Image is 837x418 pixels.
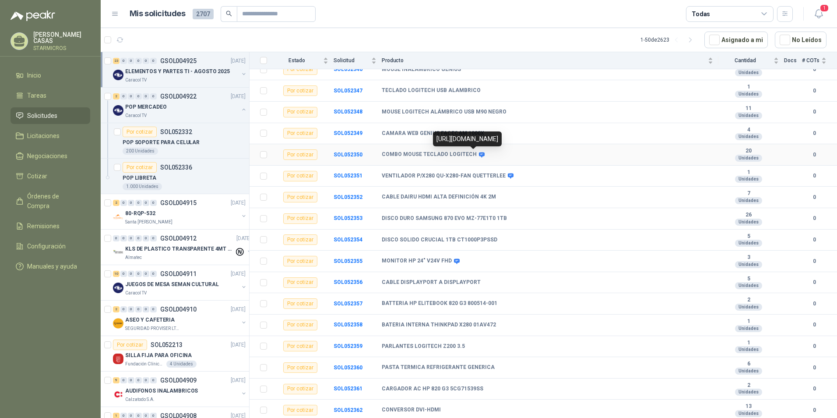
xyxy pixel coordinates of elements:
[334,215,362,221] a: SOL052353
[11,238,90,255] a: Configuración
[334,66,362,72] a: SOL052346
[113,247,123,258] img: Company Logo
[802,385,826,393] b: 0
[128,377,134,383] div: 0
[27,91,46,100] span: Tareas
[802,108,826,116] b: 0
[11,11,55,21] img: Logo peakr
[27,151,67,161] span: Negociaciones
[123,174,156,182] p: POP LIBRETA
[735,410,762,417] div: Unidades
[33,46,90,51] p: STARMICROS
[735,69,762,76] div: Unidades
[113,235,120,241] div: 0
[125,280,219,289] p: JUEGOS DE MESA SEMAN CULTURAL
[113,375,247,403] a: 9 0 0 0 0 0 GSOL004909[DATE] Company LogoAUDIFONOS INALAMBRICOSCalzatodo S.A.
[802,364,826,372] b: 0
[802,236,826,244] b: 0
[120,235,127,241] div: 0
[718,361,779,368] b: 6
[718,382,779,389] b: 2
[113,377,120,383] div: 9
[135,93,142,99] div: 0
[11,188,90,214] a: Órdenes de Compra
[334,258,362,264] a: SOL052355
[125,290,147,297] p: Caracol TV
[120,377,127,383] div: 0
[27,171,47,181] span: Cotizar
[113,340,147,350] div: Por cotizar
[150,58,157,64] div: 0
[283,277,317,288] div: Por cotizar
[125,77,147,84] p: Caracol TV
[802,57,819,64] span: # COTs
[802,214,826,223] b: 0
[125,209,155,218] p: 80-RQP-532
[120,271,127,277] div: 0
[160,200,197,206] p: GSOL004915
[811,6,826,22] button: 1
[334,279,362,285] b: SOL052356
[334,152,362,158] a: SOL052350
[334,365,362,371] b: SOL052360
[283,85,317,96] div: Por cotizar
[334,130,362,136] a: SOL052349
[382,194,496,201] b: CABLE DAIRU HDMI ALTA DEFINICIÓN 4K 2M
[640,33,697,47] div: 1 - 50 de 2623
[135,58,142,64] div: 0
[130,7,186,20] h1: Mis solicitudes
[11,107,90,124] a: Solicitudes
[231,92,246,101] p: [DATE]
[735,304,762,311] div: Unidades
[802,300,826,308] b: 0
[128,271,134,277] div: 0
[718,105,779,112] b: 11
[283,405,317,415] div: Por cotizar
[775,32,826,48] button: No Leídos
[735,197,762,204] div: Unidades
[125,245,234,253] p: KLS DE PLASTICO TRANSPARENTE 4MT CAL 4 Y CINTA TRA
[802,87,826,95] b: 0
[334,88,362,94] a: SOL052347
[151,342,183,348] p: SOL052213
[27,111,57,120] span: Solicitudes
[334,322,362,328] a: SOL052358
[27,262,77,271] span: Manuales y ayuda
[382,173,506,180] b: VENTILADOR P/X280 QU-X280-FAN QUETTERLEE
[125,103,167,111] p: POP MERCADEO
[334,173,362,179] a: SOL052351
[231,199,246,207] p: [DATE]
[718,52,784,69] th: Cantidad
[113,198,247,226] a: 2 0 0 0 0 0 GSOL004915[DATE] Company Logo80-RQP-532Santa [PERSON_NAME]
[11,168,90,184] a: Cotizar
[27,221,60,231] span: Remisiones
[704,32,768,48] button: Asignado a mi
[123,162,157,173] div: Por cotizar
[125,219,172,226] p: Santa [PERSON_NAME]
[334,57,369,64] span: Solicitud
[735,346,762,353] div: Unidades
[231,270,246,278] p: [DATE]
[802,321,826,329] b: 0
[11,67,90,84] a: Inicio
[226,11,232,17] span: search
[283,298,317,309] div: Por cotizar
[334,343,362,349] b: SOL052359
[283,149,317,160] div: Por cotizar
[113,269,247,297] a: 10 0 0 0 0 0 GSOL004911[DATE] Company LogoJUEGOS DE MESA SEMAN CULTURALCaracol TV
[382,66,461,73] b: MOUSE INALAMBRICO GENIUS
[735,240,762,247] div: Unidades
[283,171,317,181] div: Por cotizar
[334,301,362,307] b: SOL052357
[27,191,82,211] span: Órdenes de Compra
[802,257,826,266] b: 0
[11,258,90,275] a: Manuales y ayuda
[283,64,317,75] div: Por cotizar
[382,237,497,244] b: DISCO SOLIDO CRUCIAL 1TB CT1000P3PSSD
[120,200,127,206] div: 0
[382,57,706,64] span: Producto
[382,87,481,94] b: TECLADO LOGITECH USB ALAMBRICO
